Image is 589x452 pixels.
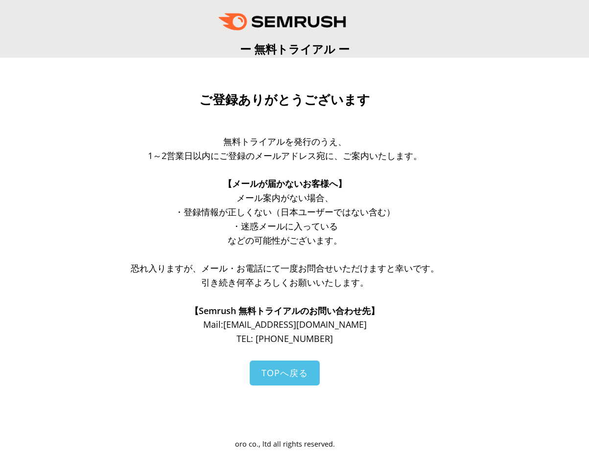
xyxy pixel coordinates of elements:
[240,41,350,57] span: ー 無料トライアル ー
[148,150,422,161] span: 1～2営業日以内にご登録のメールアドレス宛に、ご案内いたします。
[175,206,395,218] span: ・登録情報が正しくない（日本ユーザーではない含む）
[235,439,335,449] span: oro co., ltd all rights reserved.
[190,305,379,316] span: 【Semrush 無料トライアルのお問い合わせ先】
[203,318,367,330] span: Mail: [EMAIL_ADDRESS][DOMAIN_NAME]
[250,361,320,385] a: TOPへ戻る
[223,178,347,189] span: 【メールが届かないお客様へ】
[261,367,308,379] span: TOPへ戻る
[232,220,338,232] span: ・迷惑メールに入っている
[199,92,370,107] span: ご登録ありがとうございます
[201,276,369,288] span: 引き続き何卒よろしくお願いいたします。
[228,234,342,246] span: などの可能性がございます。
[131,262,439,274] span: 恐れ入りますが、メール・お電話にて一度お問合せいただけますと幸いです。
[236,192,333,203] span: メール案内がない場合、
[236,333,333,344] span: TEL: [PHONE_NUMBER]
[223,136,347,147] span: 無料トライアルを発行のうえ、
